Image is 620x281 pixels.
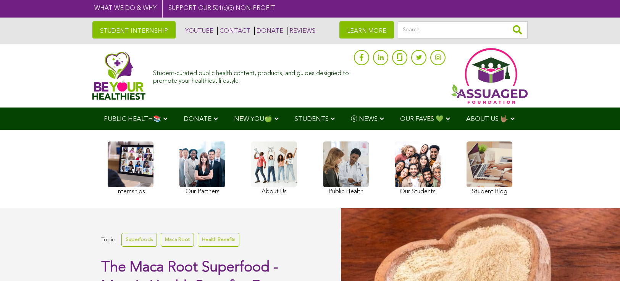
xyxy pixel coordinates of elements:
input: Search [398,21,528,39]
a: Health Benefits [198,233,239,246]
a: DONATE [254,27,283,35]
div: Navigation Menu [92,108,528,130]
img: Assuaged [92,51,145,100]
a: Maca Root [161,233,194,246]
span: DONATE [184,116,212,122]
img: Assuaged App [451,48,528,104]
img: glassdoor [397,53,402,61]
a: REVIEWS [287,27,315,35]
span: Topic: [101,235,116,245]
a: LEARN MORE [339,21,394,39]
a: CONTACT [217,27,250,35]
div: Student-curated public health content, products, and guides designed to promote your healthiest l... [153,66,350,85]
span: PUBLIC HEALTH📚 [104,116,161,122]
a: STUDENT INTERNSHIP [92,21,176,39]
a: YOUTUBE [183,27,213,35]
span: NEW YOU🍏 [234,116,272,122]
a: Superfoods [121,233,157,246]
span: OUR FAVES 💚 [400,116,444,122]
iframe: Chat Widget [582,244,620,281]
span: STUDENTS [295,116,329,122]
span: Ⓥ NEWS [351,116,378,122]
span: ABOUT US 🤟🏽 [466,116,508,122]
